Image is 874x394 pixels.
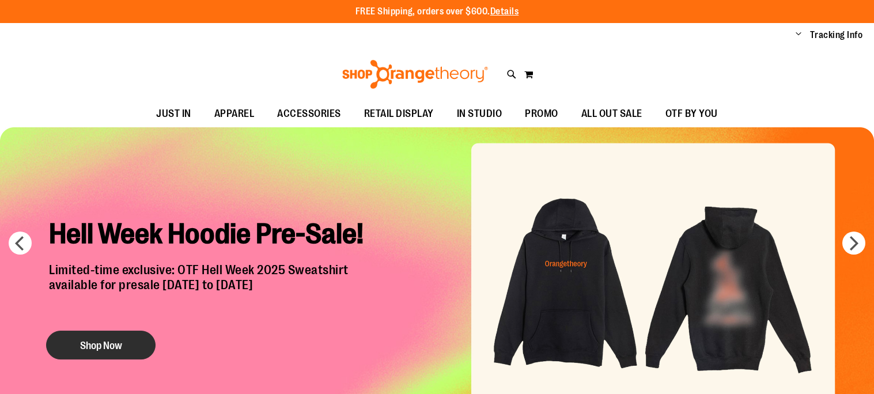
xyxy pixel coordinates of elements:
span: ALL OUT SALE [581,101,642,127]
span: IN STUDIO [457,101,502,127]
a: Tracking Info [810,29,863,41]
span: ACCESSORIES [277,101,341,127]
span: OTF BY YOU [665,101,718,127]
span: APPAREL [214,101,255,127]
span: RETAIL DISPLAY [364,101,434,127]
h2: Hell Week Hoodie Pre-Sale! [40,208,384,263]
button: Account menu [796,29,801,41]
a: Hell Week Hoodie Pre-Sale! Limited-time exclusive: OTF Hell Week 2025 Sweatshirtavailable for pre... [40,208,384,365]
button: prev [9,232,32,255]
p: FREE Shipping, orders over $600. [355,5,519,18]
button: Shop Now [46,331,156,359]
span: JUST IN [156,101,191,127]
span: PROMO [525,101,558,127]
p: Limited-time exclusive: OTF Hell Week 2025 Sweatshirt available for presale [DATE] to [DATE] [40,263,384,319]
img: Shop Orangetheory [340,60,490,89]
a: Details [490,6,519,17]
button: next [842,232,865,255]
